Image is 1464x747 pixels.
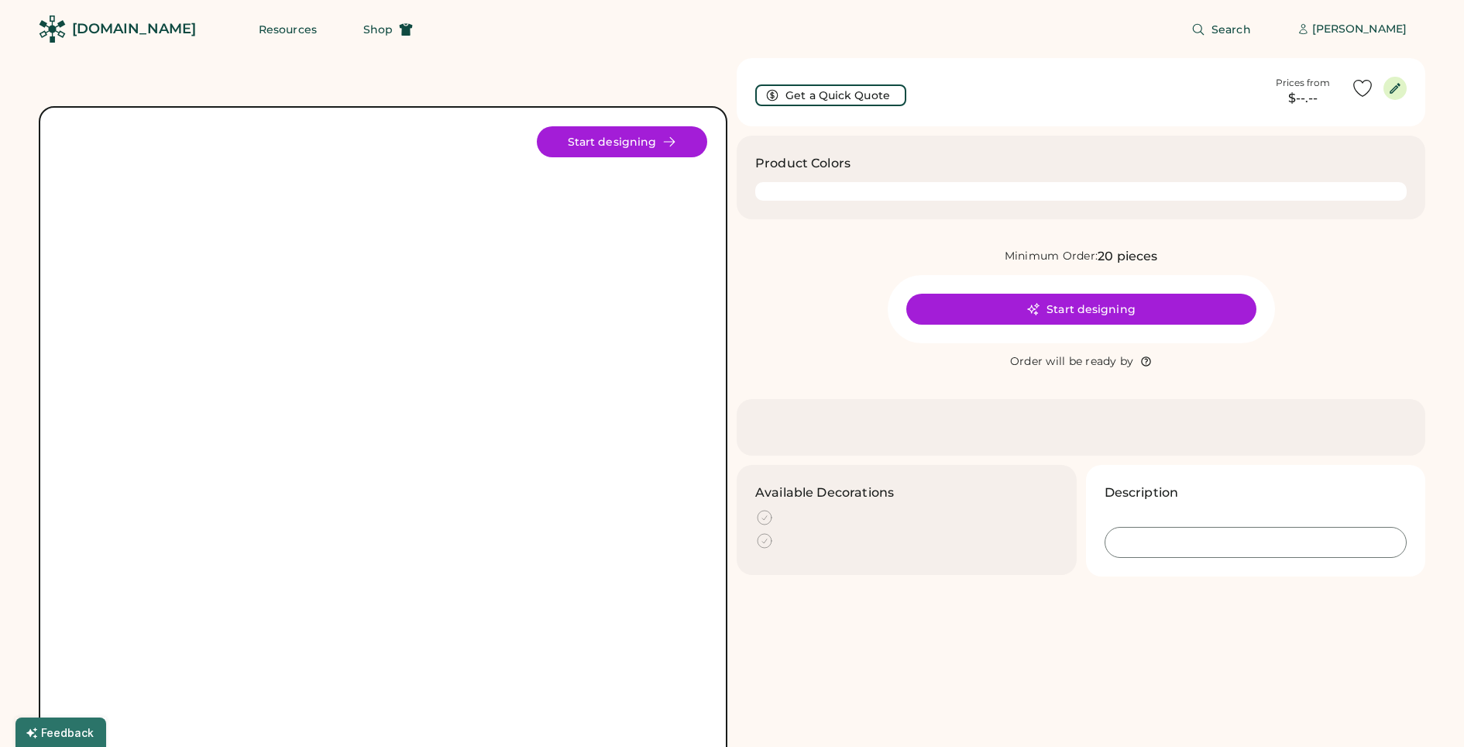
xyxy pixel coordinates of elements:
[1105,484,1179,502] h3: Description
[1211,24,1251,35] span: Search
[906,294,1256,325] button: Start designing
[755,484,894,502] h3: Available Decorations
[363,24,393,35] span: Shop
[1005,249,1098,264] div: Minimum Order:
[39,15,66,43] img: Rendered Logo - Screens
[755,154,851,173] h3: Product Colors
[345,14,431,45] button: Shop
[1312,22,1407,37] div: [PERSON_NAME]
[1276,77,1330,89] div: Prices from
[755,84,906,106] button: Get a Quick Quote
[240,14,335,45] button: Resources
[1098,247,1157,266] div: 20 pieces
[1173,14,1270,45] button: Search
[537,126,707,157] button: Start designing
[1010,354,1134,370] div: Order will be ready by
[1264,89,1342,108] div: $--.--
[72,19,196,39] div: [DOMAIN_NAME]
